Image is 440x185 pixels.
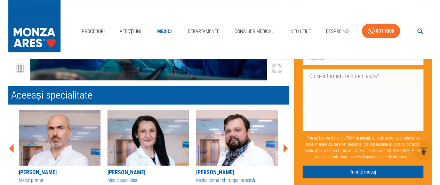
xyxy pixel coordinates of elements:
[265,56,289,80] button: Open Fullscreen
[153,24,176,39] a: Medici
[117,24,144,39] a: Afecțiuni
[346,135,370,140] b: Trimite mesaj
[414,142,433,161] button: delete
[303,165,423,178] button: Trimite mesaj
[303,132,423,162] p: Prin apăsarea butonului , sunt de acord cu prelucrarea datelor mele cu caracter personal (ce pot ...
[185,24,222,39] a: Departamente
[196,177,278,184] div: Medic primar chirurgie toracică
[107,177,189,184] div: Medic specialist
[107,168,189,177] div: [PERSON_NAME]
[362,24,400,39] a: 031 9300
[196,168,278,177] div: [PERSON_NAME]
[286,24,313,39] a: Info Utile
[79,24,107,39] a: Proceduri
[323,24,352,39] a: Despre Noi
[19,168,101,177] div: [PERSON_NAME]
[8,56,32,80] button: Play or Pause Slideshow
[19,177,101,184] div: Medic primar
[8,86,289,104] h2: Aceeași specialitate
[232,24,277,39] a: Consilier Medical
[376,27,394,35] div: 031 9300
